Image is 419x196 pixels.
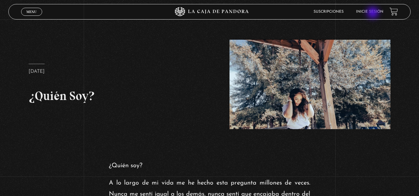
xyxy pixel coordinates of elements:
[29,87,189,104] h2: ¿Quién Soy?
[390,7,398,16] a: View your shopping cart
[356,10,383,14] a: Inicie sesión
[314,10,344,14] a: Suscripciones
[24,15,39,19] span: Cerrar
[109,160,310,171] p: ¿Quién soy?
[26,10,37,14] span: Menu
[29,64,45,76] p: [DATE]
